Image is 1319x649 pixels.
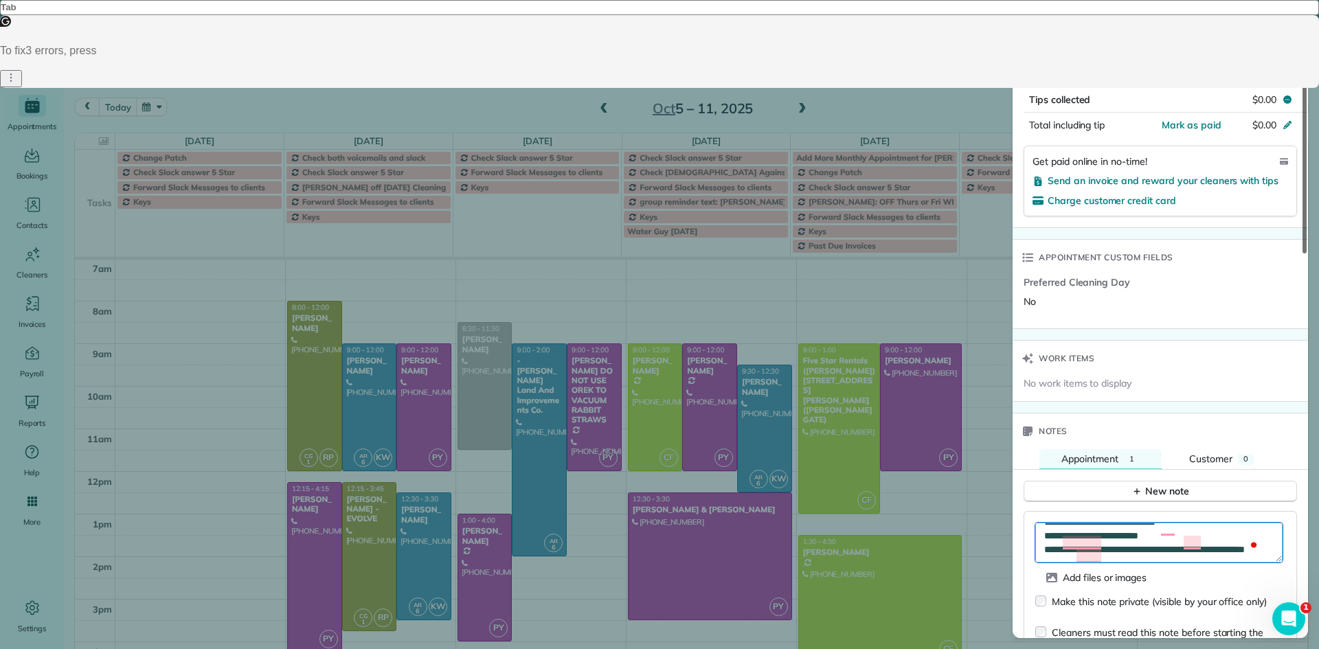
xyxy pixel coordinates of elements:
label: Make this note private (visible by your office only) [1052,595,1267,608]
span: Get paid online in no-time! [1033,155,1147,168]
span: No work items to display [1024,376,1131,390]
span: 0 [1243,454,1248,464]
iframe: Intercom live chat [1272,602,1305,635]
span: Notes [1039,424,1068,438]
span: Appointment [1061,453,1118,465]
button: New note [1024,481,1297,502]
span: Work items [1039,352,1094,365]
button: Mark as paid [1162,118,1221,132]
span: 1 [1300,602,1311,613]
span: Charge customer credit card [1048,194,1176,207]
button: Add files or images [1035,568,1158,587]
button: Tips collected$0.00 [1024,90,1297,109]
span: Tips collected [1029,93,1090,106]
span: Preferred Cleaning Day [1024,275,1151,289]
span: $0.00 [1252,119,1276,131]
span: No [1024,295,1036,308]
span: Add files or images [1063,571,1147,584]
span: Send an invoice and reward your cleaners with tips [1048,174,1278,187]
span: Customer [1189,453,1232,465]
textarea: To enrich screen reader interactions, please activate Accessibility in Grammarly extension settings [1035,523,1283,562]
span: Appointment custom fields [1039,251,1173,264]
span: Mark as paid [1162,119,1221,131]
span: Total including tip [1029,119,1105,131]
span: $0.00 [1252,93,1276,106]
span: 1 [1129,454,1134,464]
div: New note [1131,484,1189,499]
